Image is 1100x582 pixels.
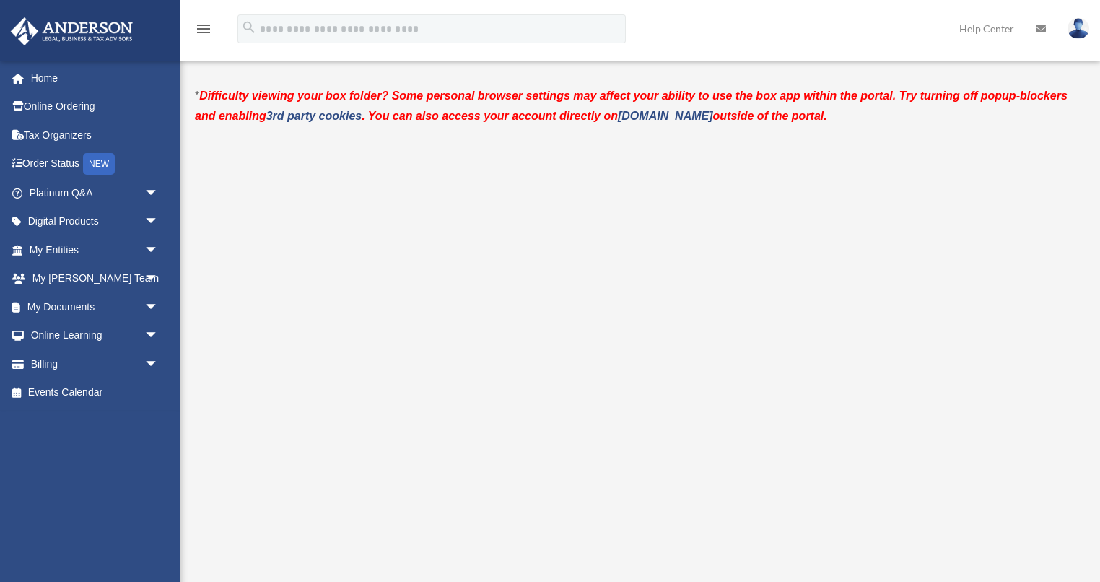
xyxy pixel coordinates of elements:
[10,292,180,321] a: My Documentsarrow_drop_down
[83,153,115,175] div: NEW
[144,207,173,237] span: arrow_drop_down
[241,19,257,35] i: search
[10,64,180,92] a: Home
[195,25,212,38] a: menu
[10,92,180,121] a: Online Ordering
[144,264,173,294] span: arrow_drop_down
[6,17,137,45] img: Anderson Advisors Platinum Portal
[144,349,173,379] span: arrow_drop_down
[144,235,173,265] span: arrow_drop_down
[1068,18,1089,39] img: User Pic
[10,321,180,350] a: Online Learningarrow_drop_down
[10,264,180,293] a: My [PERSON_NAME] Teamarrow_drop_down
[144,292,173,322] span: arrow_drop_down
[10,207,180,236] a: Digital Productsarrow_drop_down
[10,178,180,207] a: Platinum Q&Aarrow_drop_down
[618,110,713,122] a: [DOMAIN_NAME]
[10,149,180,179] a: Order StatusNEW
[144,321,173,351] span: arrow_drop_down
[10,378,180,407] a: Events Calendar
[10,121,180,149] a: Tax Organizers
[266,110,362,122] a: 3rd party cookies
[195,20,212,38] i: menu
[10,349,180,378] a: Billingarrow_drop_down
[195,90,1068,122] strong: Difficulty viewing your box folder? Some personal browser settings may affect your ability to use...
[10,235,180,264] a: My Entitiesarrow_drop_down
[144,178,173,208] span: arrow_drop_down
